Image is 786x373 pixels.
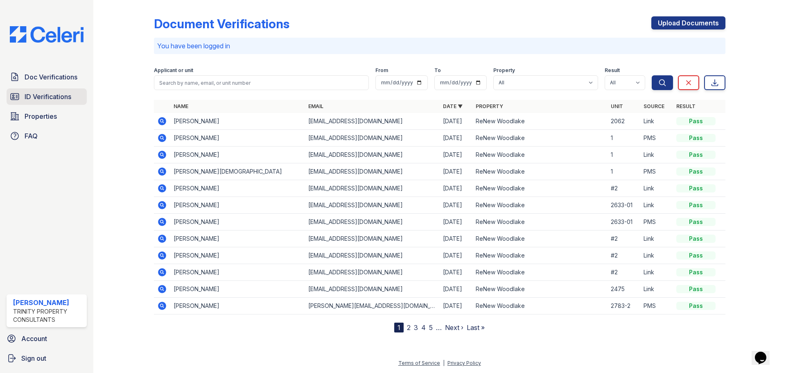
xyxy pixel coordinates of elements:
td: [EMAIL_ADDRESS][DOMAIN_NAME] [305,180,440,197]
a: Property [476,103,503,109]
div: Pass [676,134,716,142]
td: 2783-2 [608,298,640,314]
div: [PERSON_NAME] [13,298,84,307]
a: Upload Documents [651,16,725,29]
a: Last » [467,323,485,332]
span: Properties [25,111,57,121]
td: [EMAIL_ADDRESS][DOMAIN_NAME] [305,281,440,298]
a: Unit [611,103,623,109]
td: [EMAIL_ADDRESS][DOMAIN_NAME] [305,147,440,163]
td: [PERSON_NAME] [170,231,305,247]
td: [EMAIL_ADDRESS][DOMAIN_NAME] [305,197,440,214]
div: Pass [676,268,716,276]
a: Account [3,330,90,347]
td: PMS [640,214,673,231]
a: Email [308,103,323,109]
td: 2633-01 [608,214,640,231]
td: #2 [608,247,640,264]
td: [DATE] [440,113,472,130]
td: [EMAIL_ADDRESS][DOMAIN_NAME] [305,231,440,247]
a: Date ▼ [443,103,463,109]
span: … [436,323,442,332]
a: Name [174,103,188,109]
td: ReNew Woodlake [472,231,607,247]
div: 1 [394,323,404,332]
td: Link [640,147,673,163]
a: ID Verifications [7,88,87,105]
td: [DATE] [440,180,472,197]
label: To [434,67,441,74]
td: [DATE] [440,231,472,247]
div: Pass [676,285,716,293]
td: [DATE] [440,247,472,264]
img: CE_Logo_Blue-a8612792a0a2168367f1c8372b55b34899dd931a85d93a1a3d3e32e68fde9ad4.png [3,26,90,43]
td: [PERSON_NAME] [170,264,305,281]
div: Pass [676,218,716,226]
td: Link [640,281,673,298]
a: Result [676,103,696,109]
td: #2 [608,180,640,197]
a: FAQ [7,128,87,144]
td: [EMAIL_ADDRESS][DOMAIN_NAME] [305,264,440,281]
td: ReNew Woodlake [472,214,607,231]
p: You have been logged in [157,41,722,51]
td: ReNew Woodlake [472,130,607,147]
td: [DATE] [440,163,472,180]
td: [PERSON_NAME][DEMOGRAPHIC_DATA] [170,163,305,180]
td: [PERSON_NAME][EMAIL_ADDRESS][DOMAIN_NAME] [305,298,440,314]
span: Doc Verifications [25,72,77,82]
td: [DATE] [440,197,472,214]
span: Account [21,334,47,344]
td: ReNew Woodlake [472,247,607,264]
td: [EMAIL_ADDRESS][DOMAIN_NAME] [305,214,440,231]
a: 4 [421,323,426,332]
td: Link [640,231,673,247]
div: Pass [676,117,716,125]
td: [DATE] [440,264,472,281]
a: 2 [407,323,411,332]
td: PMS [640,163,673,180]
div: Pass [676,184,716,192]
iframe: chat widget [752,340,778,365]
td: [PERSON_NAME] [170,281,305,298]
span: ID Verifications [25,92,71,102]
a: Sign out [3,350,90,366]
td: Link [640,180,673,197]
td: [EMAIL_ADDRESS][DOMAIN_NAME] [305,113,440,130]
td: [PERSON_NAME] [170,197,305,214]
td: [PERSON_NAME] [170,130,305,147]
label: From [375,67,388,74]
td: [EMAIL_ADDRESS][DOMAIN_NAME] [305,163,440,180]
td: 1 [608,147,640,163]
td: ReNew Woodlake [472,180,607,197]
td: 2062 [608,113,640,130]
td: [PERSON_NAME] [170,180,305,197]
td: [DATE] [440,130,472,147]
td: #2 [608,264,640,281]
td: ReNew Woodlake [472,113,607,130]
div: Pass [676,235,716,243]
td: ReNew Woodlake [472,197,607,214]
div: Pass [676,167,716,176]
td: PMS [640,130,673,147]
label: Applicant or unit [154,67,193,74]
div: Pass [676,201,716,209]
td: [EMAIL_ADDRESS][DOMAIN_NAME] [305,247,440,264]
a: Properties [7,108,87,124]
div: Trinity Property Consultants [13,307,84,324]
td: ReNew Woodlake [472,147,607,163]
td: ReNew Woodlake [472,281,607,298]
td: [DATE] [440,298,472,314]
td: PMS [640,298,673,314]
label: Property [493,67,515,74]
td: 2475 [608,281,640,298]
a: Terms of Service [398,360,440,366]
td: Link [640,264,673,281]
div: | [443,360,445,366]
a: Privacy Policy [447,360,481,366]
td: [PERSON_NAME] [170,147,305,163]
div: Document Verifications [154,16,289,31]
span: FAQ [25,131,38,141]
td: #2 [608,231,640,247]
